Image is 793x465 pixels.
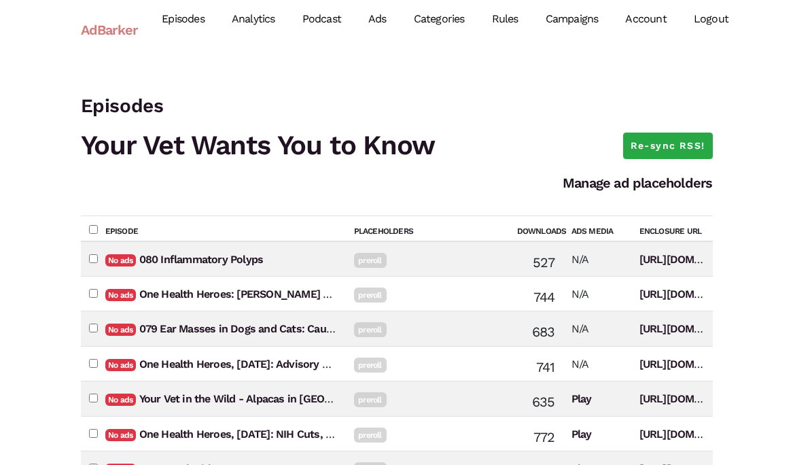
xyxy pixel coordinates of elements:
[105,254,137,266] span: No ads
[533,289,555,305] span: Downloads with ads: 0
[105,394,137,406] span: No ads
[81,126,713,165] h1: Your Vet Wants You to Know
[139,392,405,405] a: Your Vet in the Wild - Alpacas in [GEOGRAPHIC_DATA]
[532,324,555,340] span: Downloads with ads: 0
[509,216,563,241] th: Downloads
[105,324,137,336] span: No ads
[533,429,555,445] span: Downloads with ads: 9
[139,428,597,441] a: One Health Heroes, [DATE]: NIH Cuts, State Public Health Setbacks, and Why Science Matters
[563,276,631,311] td: N/A
[563,216,631,241] th: Ads Media
[354,253,387,268] a: preroll
[563,346,631,381] td: N/A
[354,358,387,373] a: preroll
[354,392,387,407] a: preroll
[563,175,712,191] a: Manage ad placeholders
[536,359,555,375] span: Downloads with ads: 0
[346,216,509,241] th: Placeholders
[105,289,137,301] span: No ads
[139,253,264,266] a: 080 Inflammatory Polyps
[354,428,387,443] a: preroll
[139,322,474,335] a: 079 Ear Masses in Dogs and Cats: Causes, Diagnosis, and Treatment
[532,394,555,410] span: Downloads with ads: 369
[571,428,592,441] a: Play
[105,359,137,371] span: No ads
[571,392,592,405] a: Play
[97,216,346,241] th: Episode
[139,288,591,300] a: One Health Heroes: [PERSON_NAME] on Ethics, [MEDICAL_DATA], and Federal Preparedness
[563,311,631,346] td: N/A
[533,254,555,271] span: Downloads with ads: 0
[81,14,138,46] a: AdBarker
[623,133,713,160] a: Re-sync RSS!
[354,322,387,337] a: preroll
[139,358,558,371] a: One Health Heroes, [DATE]: Advisory Committee on Immunization Practices Upheaval
[631,216,713,241] th: Enclosure URL
[354,288,387,303] a: preroll
[81,92,713,120] h3: Episodes
[105,429,137,441] span: No ads
[563,241,631,277] td: N/A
